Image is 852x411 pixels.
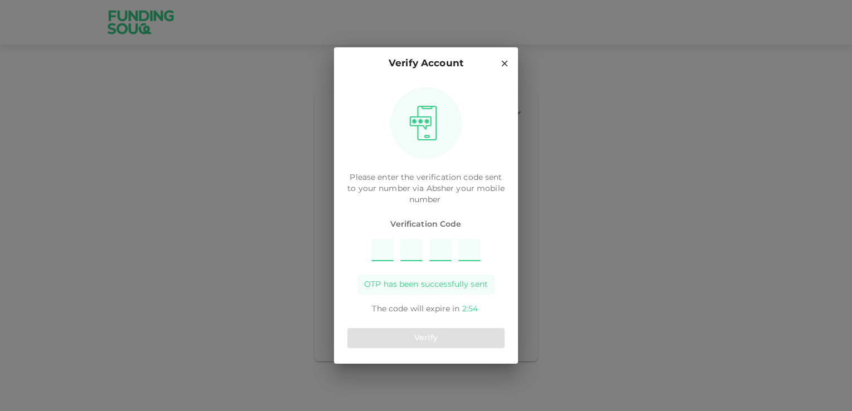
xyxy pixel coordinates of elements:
img: otpImage [405,105,441,141]
p: Verify Account [389,56,463,71]
input: Please enter OTP character 1 [371,239,394,261]
p: Please enter the verification code sent to your number via Absher [347,172,505,205]
span: Verification Code [347,219,505,230]
input: Please enter OTP character 4 [458,239,481,261]
span: your mobile number [409,185,505,204]
span: The code will expire in [372,305,459,313]
span: 2 : 54 [462,305,478,313]
span: OTP has been successfully sent [364,279,488,290]
input: Please enter OTP character 3 [429,239,452,261]
input: Please enter OTP character 2 [400,239,423,261]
